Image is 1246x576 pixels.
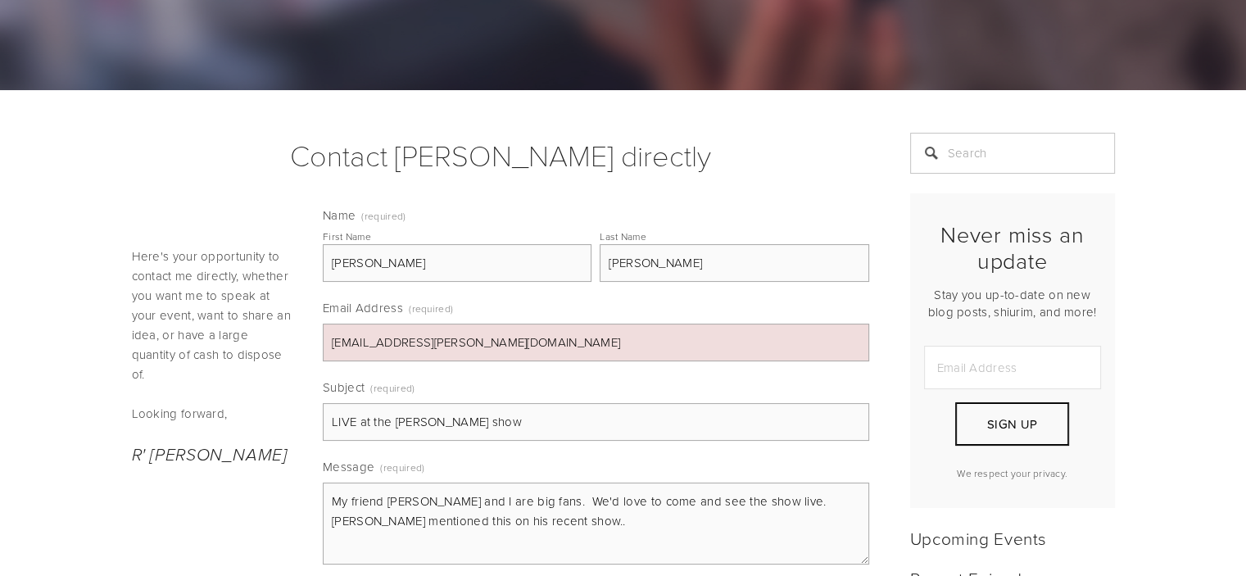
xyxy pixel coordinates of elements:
[323,483,869,565] textarea: My friend [PERSON_NAME] and I are big fans. We'd love to come and see the show live. [PERSON_NAME...
[132,247,296,384] p: Here's your opportunity to contact me directly, whether you want me to speak at your event, want ...
[132,445,288,465] em: R' [PERSON_NAME]
[370,376,415,400] span: (required)
[323,229,371,243] div: First Name
[924,346,1101,389] input: Email Address
[323,458,374,475] span: Message
[323,299,403,316] span: Email Address
[409,297,453,320] span: (required)
[987,415,1037,433] span: Sign Up
[132,404,296,424] p: Looking forward,
[380,456,424,479] span: (required)
[924,221,1101,274] h2: Never miss an update
[924,466,1101,480] p: We respect your privacy.
[361,211,406,221] span: (required)
[323,206,356,224] span: Name
[910,528,1115,548] h2: Upcoming Events
[955,402,1068,446] button: Sign Up
[924,286,1101,320] p: Stay you up-to-date on new blog posts, shiurim, and more!
[910,133,1115,174] input: Search
[323,379,365,396] span: Subject
[600,229,646,243] div: Last Name
[132,133,869,177] h1: Contact [PERSON_NAME] directly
